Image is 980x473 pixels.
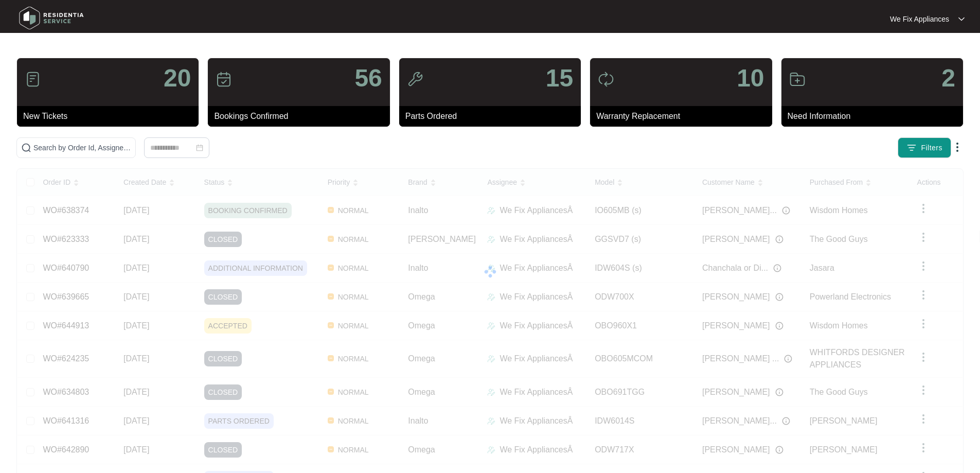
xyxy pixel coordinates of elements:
[216,71,232,87] img: icon
[789,71,806,87] img: icon
[23,110,199,122] p: New Tickets
[546,66,573,91] p: 15
[788,110,963,122] p: Need Information
[25,71,41,87] img: icon
[15,3,87,33] img: residentia service logo
[596,110,772,122] p: Warranty Replacement
[890,14,949,24] p: We Fix Appliances
[951,141,964,153] img: dropdown arrow
[598,71,614,87] img: icon
[33,142,131,153] input: Search by Order Id, Assignee Name, Customer Name, Brand and Model
[407,71,423,87] img: icon
[164,66,191,91] p: 20
[354,66,382,91] p: 56
[921,143,942,153] span: Filters
[405,110,581,122] p: Parts Ordered
[906,143,917,153] img: filter icon
[898,137,951,158] button: filter iconFilters
[958,16,965,22] img: dropdown arrow
[21,143,31,153] img: search-icon
[941,66,955,91] p: 2
[214,110,389,122] p: Bookings Confirmed
[737,66,764,91] p: 10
